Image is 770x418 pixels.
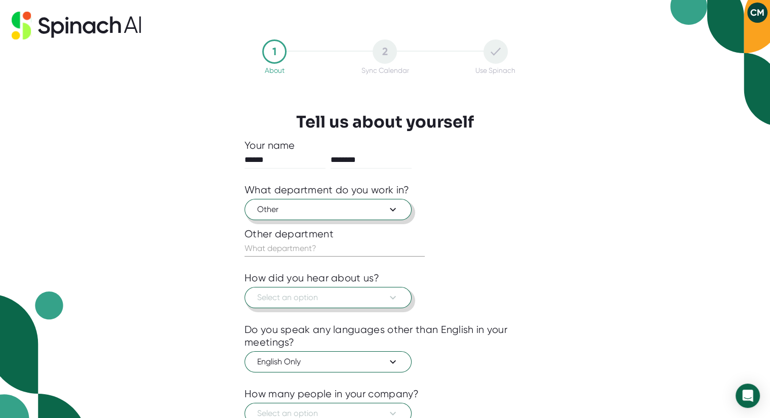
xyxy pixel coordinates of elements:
[475,66,515,74] div: Use Spinach
[747,3,767,23] button: CM
[257,203,399,216] span: Other
[373,39,397,64] div: 2
[245,323,525,349] div: Do you speak any languages other than English in your meetings?
[296,112,474,132] h3: Tell us about yourself
[257,356,399,368] span: English Only
[245,388,419,400] div: How many people in your company?
[736,384,760,408] div: Open Intercom Messenger
[245,184,409,196] div: What department do you work in?
[245,272,379,284] div: How did you hear about us?
[245,228,525,240] div: Other department
[245,351,412,372] button: English Only
[245,199,412,220] button: Other
[262,39,287,64] div: 1
[361,66,409,74] div: Sync Calendar
[245,287,412,308] button: Select an option
[245,139,525,152] div: Your name
[257,291,399,304] span: Select an option
[265,66,285,74] div: About
[245,240,425,257] input: What department?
